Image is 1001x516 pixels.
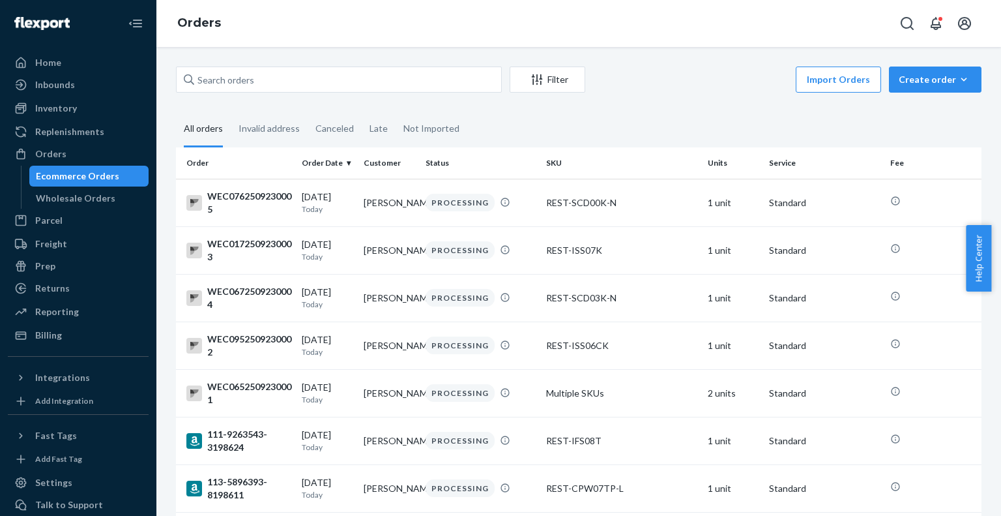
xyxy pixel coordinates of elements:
td: 1 unit [703,179,764,226]
p: Today [302,251,353,262]
div: [DATE] [302,333,353,357]
button: Fast Tags [8,425,149,446]
div: PROCESSING [426,194,495,211]
div: Not Imported [403,112,459,145]
div: Add Integration [35,395,93,406]
button: Integrations [8,367,149,388]
button: Open notifications [923,10,949,37]
div: WEC0672509230004 [186,285,291,311]
div: [DATE] [302,429,353,453]
div: All orders [184,112,223,147]
a: Reporting [8,301,149,322]
div: Add Fast Tag [35,453,82,464]
div: [DATE] [302,190,353,215]
div: 111-9263543-3198624 [186,428,291,454]
div: Canceled [315,112,354,145]
div: Reporting [35,305,79,318]
a: Replenishments [8,121,149,142]
th: Status [420,147,541,179]
a: Returns [8,278,149,299]
th: SKU [541,147,702,179]
p: Today [302,394,353,405]
div: REST-SCD03K-N [546,292,697,305]
a: Parcel [8,210,149,231]
th: Order [176,147,297,179]
a: Wholesale Orders [29,188,149,209]
p: Today [302,489,353,500]
div: Invalid address [239,112,300,145]
div: PROCESSING [426,337,495,354]
div: Prep [35,260,55,273]
div: [DATE] [302,238,353,262]
a: Freight [8,234,149,254]
input: Search orders [176,67,502,93]
button: Open account menu [951,10,978,37]
a: Home [8,52,149,73]
td: [PERSON_NAME] [358,464,420,512]
div: PROCESSING [426,289,495,307]
div: WEC0172509230003 [186,237,291,264]
th: Order Date [297,147,358,179]
p: Standard [769,434,879,448]
p: Standard [769,196,879,209]
p: Standard [769,482,879,495]
div: Create order [899,73,972,86]
div: [DATE] [302,381,353,405]
div: REST-IFS08T [546,434,697,448]
td: [PERSON_NAME] [358,417,420,464]
div: Fast Tags [35,429,77,442]
td: 1 unit [703,226,764,274]
div: Replenishments [35,125,104,138]
td: 1 unit [703,322,764,369]
button: Close Navigation [123,10,149,37]
th: Fee [885,147,981,179]
td: Multiple SKUs [541,369,702,417]
a: Talk to Support [8,494,149,515]
div: 113-5896393-8198611 [186,476,291,502]
div: Ecommerce Orders [36,170,119,183]
div: Customer [364,157,415,168]
button: Filter [510,67,585,93]
div: PROCESSING [426,241,495,259]
td: [PERSON_NAME] [358,369,420,417]
div: Billing [35,329,62,342]
th: Units [703,147,764,179]
a: Settings [8,472,149,493]
div: Inbounds [35,78,75,91]
a: Billing [8,325,149,346]
p: Today [302,442,353,453]
a: Add Fast Tag [8,451,149,467]
p: Today [302,299,353,310]
a: Orders [177,16,221,30]
div: Inventory [35,102,77,115]
div: REST-CPW07TP-L [546,482,697,495]
td: 2 units [703,369,764,417]
div: [DATE] [302,476,353,500]
a: Ecommerce Orders [29,166,149,187]
td: [PERSON_NAME] [358,322,420,369]
div: Returns [35,282,70,295]
td: [PERSON_NAME] [358,226,420,274]
div: Home [35,56,61,69]
div: [DATE] [302,286,353,310]
div: Talk to Support [35,498,103,511]
div: REST-ISS07K [546,244,697,257]
p: Today [302,204,353,215]
p: Standard [769,387,879,400]
div: Late [370,112,388,145]
div: WEC0652509230001 [186,380,291,406]
a: Prep [8,256,149,277]
a: Inventory [8,98,149,119]
div: REST-ISS06CK [546,339,697,352]
p: Standard [769,244,879,257]
div: Orders [35,147,66,160]
button: Help Center [966,225,991,292]
div: PROCESSING [426,384,495,402]
div: PROCESSING [426,432,495,449]
th: Service [764,147,884,179]
div: Integrations [35,371,90,384]
p: Standard [769,292,879,305]
button: Create order [889,67,981,93]
ol: breadcrumbs [167,5,231,42]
